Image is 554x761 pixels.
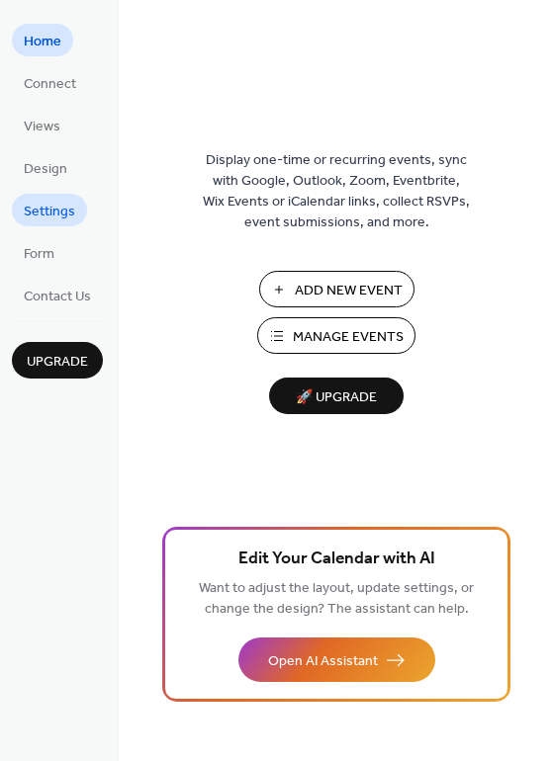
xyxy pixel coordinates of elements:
a: Design [12,151,79,184]
span: Contact Us [24,287,91,307]
a: Settings [12,194,87,226]
span: Upgrade [27,352,88,373]
button: Manage Events [257,317,415,354]
a: Connect [12,66,88,99]
span: Want to adjust the layout, update settings, or change the design? The assistant can help. [199,575,474,623]
span: Open AI Assistant [268,651,378,672]
span: Settings [24,202,75,222]
span: Views [24,117,60,137]
button: Upgrade [12,342,103,379]
button: 🚀 Upgrade [269,378,404,414]
span: Manage Events [293,327,404,348]
span: Connect [24,74,76,95]
span: Edit Your Calendar with AI [238,546,435,573]
a: Home [12,24,73,56]
a: Views [12,109,72,141]
button: Add New Event [259,271,415,307]
a: Form [12,236,66,269]
span: Home [24,32,61,52]
span: 🚀 Upgrade [281,384,392,411]
a: Contact Us [12,279,103,311]
span: Design [24,159,67,180]
button: Open AI Assistant [238,637,435,682]
span: Display one-time or recurring events, sync with Google, Outlook, Zoom, Eventbrite, Wix Events or ... [203,150,470,233]
span: Add New Event [295,281,403,301]
span: Form [24,244,54,265]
